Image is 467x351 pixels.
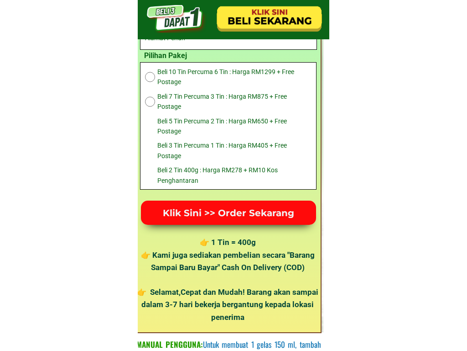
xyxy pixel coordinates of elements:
span: MANUAL PENGGUNA: [136,339,203,350]
span: Beli 7 Tin Percuma 3 Tin : Harga RM875 + Free Postage [157,91,311,112]
span: Beli 10 Tin Percuma 6 Tin : Harga RM1299 + Free Postage [157,67,311,87]
span: Beli 2 Tin 400g : Harga RM278 + RM10 Kos Penghantaran [157,165,311,186]
p: Klik Sini >> Order Sekarang [140,201,317,225]
span: Beli 3 Tin Percuma 1 Tin : Harga RM405 + Free Postage [157,140,311,161]
span: Beli 5 Tin Percuma 2 Tin : Harga RM650 + Free Postage [157,116,311,137]
h3: 👉 1 Tin = 400g 👉 Kami juga sediakan pembelian secara "Barang Sampai Baru Bayar" Cash On Delivery ... [135,236,321,323]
